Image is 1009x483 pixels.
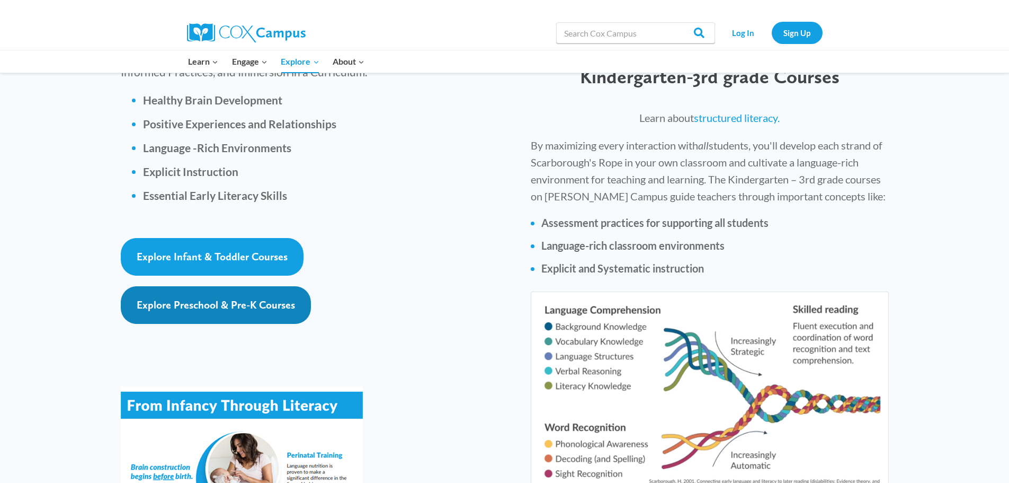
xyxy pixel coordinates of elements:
[143,165,238,178] b: Explicit Instruction
[225,50,274,73] button: Child menu of Engage
[121,286,311,324] a: Explore Preschool & Pre-K Courses
[182,50,226,73] button: Child menu of Learn
[274,50,326,73] button: Child menu of Explore
[541,239,725,252] strong: Language-rich classroom environments
[143,189,287,202] b: Essential Early Literacy Skills
[531,137,888,205] p: By maximizing every interaction with students, you'll develop each strand of Scarborough's Rope i...
[531,109,888,126] p: Learn about
[326,50,371,73] button: Child menu of About
[143,93,282,107] strong: Healthy Brain Development
[137,250,288,263] span: Explore Infant & Toddler Courses
[143,117,336,130] b: Positive Experiences and Relationships
[694,111,780,124] a: structured literacy.
[143,141,291,154] b: Language -Rich Environments
[772,22,823,43] a: Sign Up
[187,23,306,42] img: Cox Campus
[698,139,709,152] i: all
[121,238,303,276] a: Explore Infant & Toddler Courses
[182,50,371,73] nav: Primary Navigation
[137,298,295,311] span: Explore Preschool & Pre-K Courses
[541,262,704,275] strong: Explicit and Systematic instruction
[580,65,840,88] span: Kindergarten-3rd grade Courses
[720,22,823,43] nav: Secondary Navigation
[541,216,769,229] strong: Assessment practices for supporting all students
[720,22,766,43] a: Log In
[556,22,715,43] input: Search Cox Campus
